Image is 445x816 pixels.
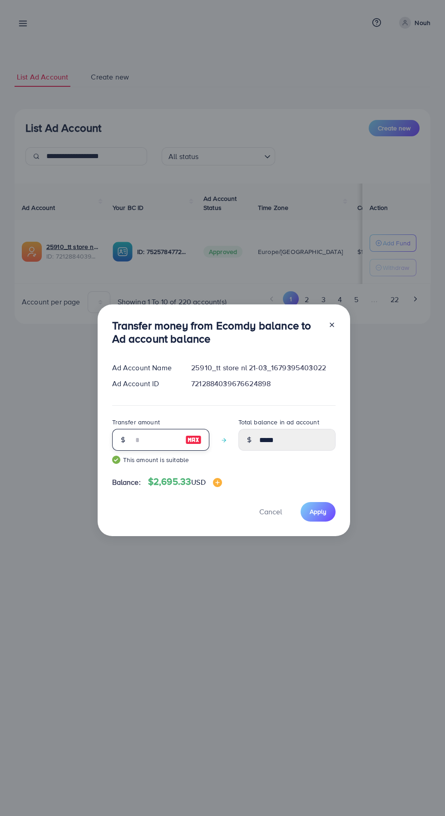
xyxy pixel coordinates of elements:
div: Ad Account ID [105,378,184,389]
img: guide [112,456,120,464]
img: image [185,434,202,445]
span: Apply [310,507,326,516]
h4: $2,695.33 [148,476,222,488]
h3: Transfer money from Ecomdy balance to Ad account balance [112,319,321,345]
span: Cancel [259,507,282,517]
iframe: Chat [406,775,438,809]
span: USD [191,477,205,487]
small: This amount is suitable [112,455,209,464]
span: Balance: [112,477,141,488]
button: Apply [301,502,336,522]
div: 7212884039676624898 [184,378,342,389]
div: Ad Account Name [105,363,184,373]
img: image [213,478,222,487]
div: 25910_tt store nl 21-03_1679395403022 [184,363,342,373]
label: Total balance in ad account [238,418,319,427]
label: Transfer amount [112,418,160,427]
button: Cancel [248,502,293,522]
